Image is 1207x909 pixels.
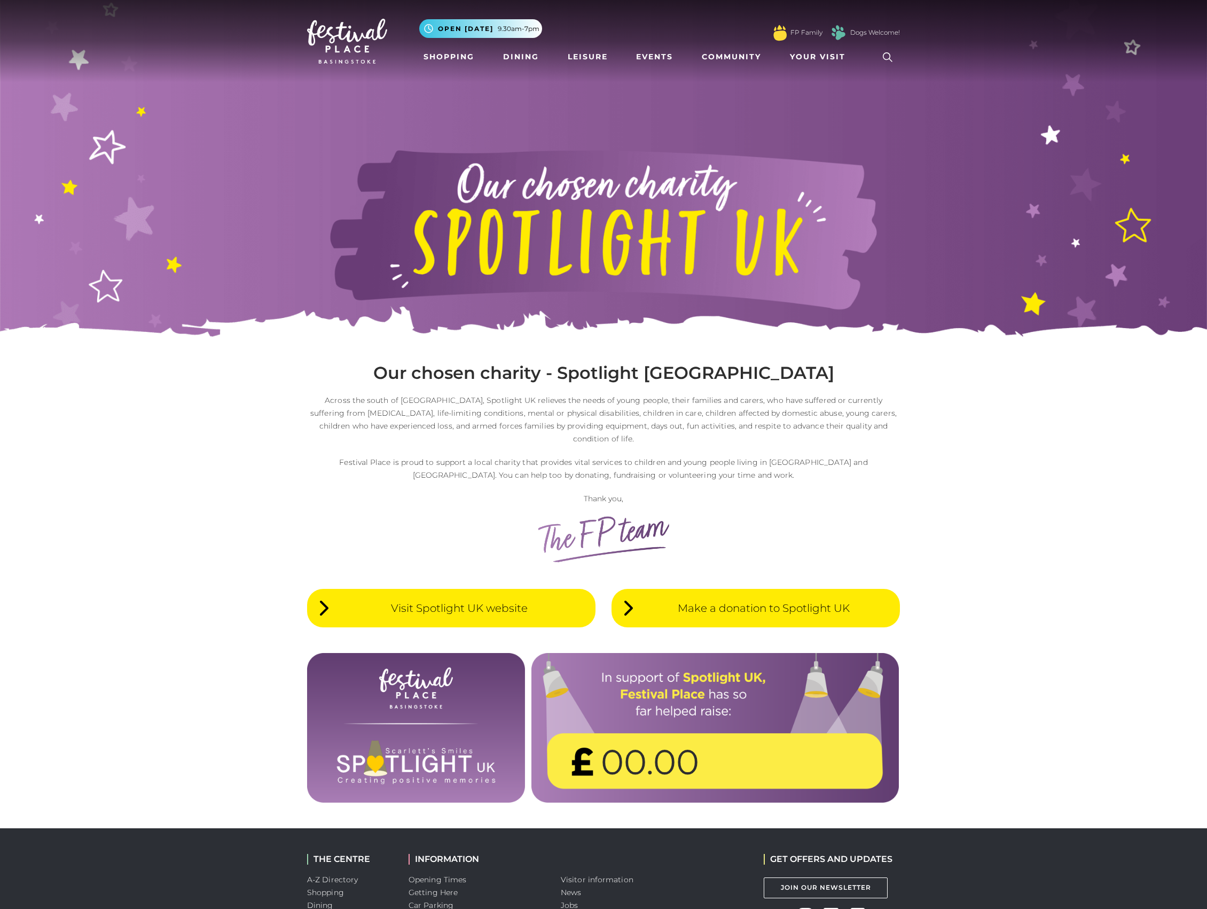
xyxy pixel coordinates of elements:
a: News [561,888,581,897]
button: Open [DATE] 9.30am-7pm [419,19,542,38]
a: Visit Spotlight UK website [307,589,595,627]
span: 00.00 [601,736,699,788]
p: Thank you, [307,492,900,505]
a: Opening Times [409,875,466,884]
a: Dogs Welcome! [850,28,900,37]
a: Getting Here [409,888,458,897]
a: A-Z Directory [307,875,358,884]
a: Join Our Newsletter [764,877,888,898]
span: Your Visit [790,51,845,63]
span: Visit Spotlight UK website [334,600,585,616]
a: Shopping [419,47,479,67]
h2: INFORMATION [409,854,545,864]
h2: GET OFFERS AND UPDATES [764,854,892,864]
a: Shopping [307,888,344,897]
a: Community [697,47,765,67]
a: Dining [499,47,543,67]
span: Open [DATE] [438,24,493,34]
p: Festival Place is proud to support a local charity that provides vital services to children and y... [307,456,900,481]
a: Your Visit [786,47,855,67]
a: FP Family [790,28,822,37]
h2: Our chosen charity - Spotlight [GEOGRAPHIC_DATA] [307,363,900,383]
img: Festival Place Logo [307,19,387,64]
h2: THE CENTRE [307,854,393,864]
p: Across the south of [GEOGRAPHIC_DATA], Spotlight UK relieves the needs of young people, their fam... [307,394,900,445]
span: 9.30am-7pm [498,24,539,34]
a: Make a donation to Spotlight UK [612,589,900,627]
span: Make a donation to Spotlight UK [638,600,889,616]
a: Leisure [563,47,612,67]
a: Visitor information [561,875,633,884]
a: Events [632,47,677,67]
